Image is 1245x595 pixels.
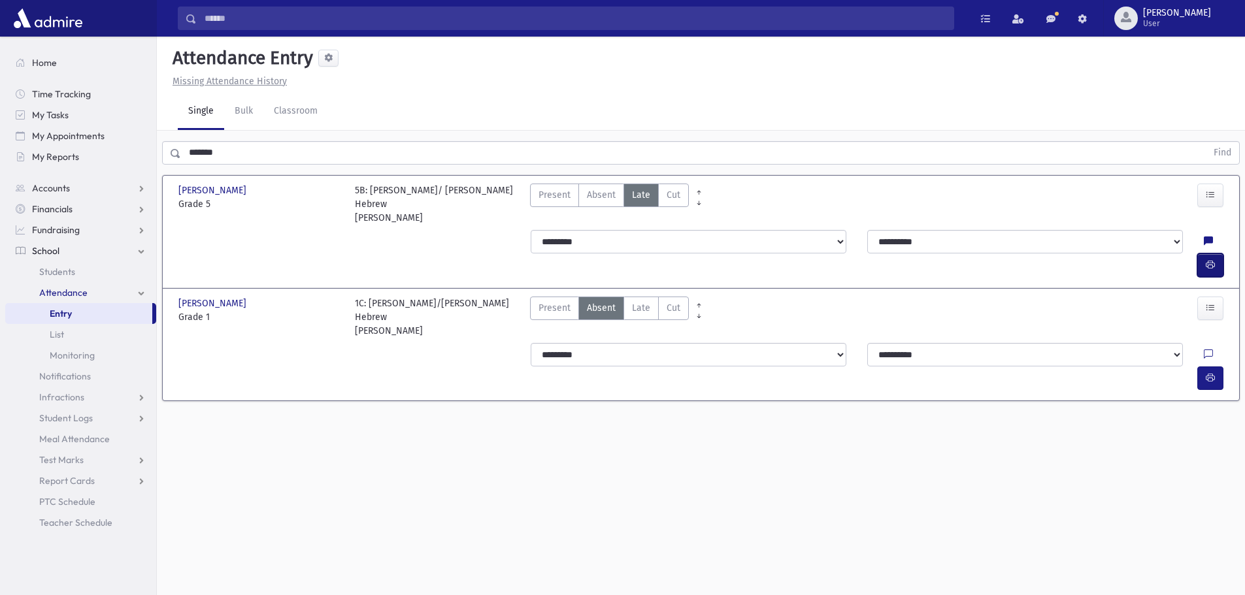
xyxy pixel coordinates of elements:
[50,308,72,319] span: Entry
[632,301,650,315] span: Late
[5,146,156,167] a: My Reports
[5,105,156,125] a: My Tasks
[5,387,156,408] a: Infractions
[587,301,616,315] span: Absent
[539,188,571,202] span: Present
[5,52,156,73] a: Home
[178,197,342,211] span: Grade 5
[5,303,152,324] a: Entry
[39,412,93,424] span: Student Logs
[587,188,616,202] span: Absent
[39,266,75,278] span: Students
[32,224,80,236] span: Fundraising
[167,76,287,87] a: Missing Attendance History
[667,301,680,315] span: Cut
[178,297,249,310] span: [PERSON_NAME]
[5,512,156,533] a: Teacher Schedule
[530,184,689,225] div: AttTypes
[1143,18,1211,29] span: User
[355,184,518,225] div: 5B: [PERSON_NAME]/ [PERSON_NAME] Hebrew [PERSON_NAME]
[32,151,79,163] span: My Reports
[178,310,342,324] span: Grade 1
[1206,142,1239,164] button: Find
[39,454,84,466] span: Test Marks
[39,391,84,403] span: Infractions
[32,182,70,194] span: Accounts
[5,178,156,199] a: Accounts
[5,491,156,512] a: PTC Schedule
[5,345,156,366] a: Monitoring
[5,240,156,261] a: School
[39,475,95,487] span: Report Cards
[197,7,954,30] input: Search
[39,517,112,528] span: Teacher Schedule
[1143,8,1211,18] span: [PERSON_NAME]
[667,188,680,202] span: Cut
[539,301,571,315] span: Present
[39,287,88,298] span: Attendance
[32,88,91,100] span: Time Tracking
[167,47,313,69] h5: Attendance Entry
[5,199,156,219] a: Financials
[632,188,650,202] span: Late
[10,5,86,31] img: AdmirePro
[263,93,328,130] a: Classroom
[5,366,156,387] a: Notifications
[50,349,95,361] span: Monitoring
[5,84,156,105] a: Time Tracking
[39,370,91,382] span: Notifications
[5,449,156,470] a: Test Marks
[173,76,287,87] u: Missing Attendance History
[224,93,263,130] a: Bulk
[32,203,73,215] span: Financials
[32,109,69,121] span: My Tasks
[178,184,249,197] span: [PERSON_NAME]
[5,428,156,449] a: Meal Attendance
[5,261,156,282] a: Students
[5,408,156,428] a: Student Logs
[50,329,64,340] span: List
[5,282,156,303] a: Attendance
[5,125,156,146] a: My Appointments
[530,297,689,338] div: AttTypes
[32,130,105,142] span: My Appointments
[5,219,156,240] a: Fundraising
[178,93,224,130] a: Single
[5,324,156,345] a: List
[32,245,59,257] span: School
[39,433,110,445] span: Meal Attendance
[39,496,95,507] span: PTC Schedule
[32,57,57,69] span: Home
[5,470,156,491] a: Report Cards
[355,297,518,338] div: 1C: [PERSON_NAME]/[PERSON_NAME] Hebrew [PERSON_NAME]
